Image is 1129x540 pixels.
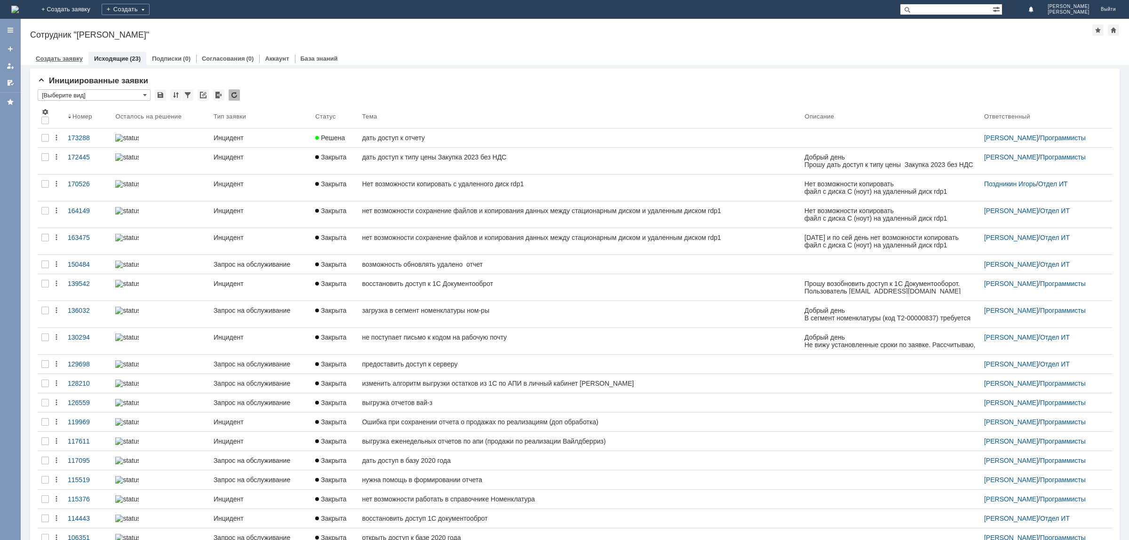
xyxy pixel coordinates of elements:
a: Создать заявку [3,41,18,56]
a: выгрузка еженедельных отчетов по апи (продажи по реализации Вайлдберриз) [358,432,801,451]
img: statusbar-100 (1).png [115,515,139,522]
div: / [984,180,1108,188]
span: Закрыта [315,360,346,368]
a: Закрыта [311,432,358,451]
a: [PERSON_NAME] [984,360,1038,368]
a: Запрос на обслуживание [210,451,311,470]
div: нет возможности сохранение файлов и копирования данных между стационарным диском и удаленным диск... [362,207,797,214]
div: Запрос на обслуживание [214,476,308,484]
a: statusbar-100 (1).png [111,328,210,354]
img: statusbar-100 (1).png [115,280,139,287]
a: Аккаунт [265,55,289,62]
a: Закрыта [311,451,358,470]
a: Программисты [1040,437,1086,445]
div: Запрос на обслуживание [214,360,308,368]
a: [PERSON_NAME] [984,495,1038,503]
div: Обновлять список [229,89,240,101]
a: 115519 [64,470,111,489]
a: 172445 [64,148,111,174]
a: возможность обновлять удалено отчет [358,255,801,274]
a: Запрос на обслуживание [210,255,311,274]
div: Сортировка... [170,89,182,101]
div: Инцидент [214,153,308,161]
a: Программисты [1040,495,1086,503]
a: statusbar-100 (1).png [111,490,210,508]
div: 115519 [68,476,108,484]
a: statusbar-100 (1).png [111,274,210,301]
a: Закрыта [311,355,358,373]
a: Закрыта [311,148,358,174]
div: Инцидент [214,418,308,426]
a: [PERSON_NAME] [984,437,1038,445]
div: 115376 [68,495,108,503]
th: Статус [311,104,358,128]
a: Программисты [1040,307,1086,314]
img: statusbar-100 (1).png [115,476,139,484]
span: Закрыта [315,153,346,161]
div: Тип заявки [214,113,246,120]
img: statusbar-100 (1).png [115,457,139,464]
div: загрузка в сегмент номенклатуры ном-ры [362,307,797,314]
a: дать доступ к отчету [358,128,801,147]
a: нет возможности сохранение файлов и копирования данных между стационарным диском и удаленным диск... [358,201,801,228]
div: (0) [183,55,191,62]
div: Нет возможности копировать с удаленного диск rdp1 [362,180,797,188]
img: statusbar-100 (1).png [115,307,139,314]
div: 117095 [68,457,108,464]
div: Описание [804,113,834,120]
a: дать доступ к типу цены Закупка 2023 без НДС [358,148,801,174]
div: Действия [53,380,60,387]
a: выгрузка отчетов вай-з [358,393,801,412]
a: Инцидент [210,432,311,451]
a: 117095 [64,451,111,470]
a: Закрыта [311,490,358,508]
span: Инициированные заявки [38,76,148,85]
img: statusbar-100 (1).png [115,153,139,161]
div: / [984,380,1108,387]
div: восстановить доступ к 1С Документооброт [362,280,797,287]
a: восстановить доступ к 1С Документооброт [358,274,801,301]
div: Запрос на обслуживание [214,261,308,268]
a: Инцидент [210,509,311,528]
a: загрузка в сегмент номенклатуры ном-ры [358,301,801,327]
a: 170526 [64,175,111,201]
div: Инцидент [214,515,308,522]
a: Запрос на обслуживание [210,355,311,373]
div: Ошибка при сохранении отчета о продажах по реализациям (доп обработка) [362,418,797,426]
a: Поздникин Игорь [984,180,1036,188]
span: Закрыта [315,280,346,287]
a: statusbar-100 (1).png [111,413,210,431]
a: Отдел ИТ [1040,334,1070,341]
div: Статус [315,113,335,120]
div: 119969 [68,418,108,426]
div: / [984,418,1108,426]
div: Действия [53,307,60,314]
img: statusbar-100 (1).png [115,495,139,503]
div: выгрузка отчетов вай-з [362,399,797,406]
span: Закрыта [315,437,346,445]
a: Инцидент [210,413,311,431]
div: восстановить доступ 1С документооброт [362,515,797,522]
span: Расширенный поиск [993,4,1002,13]
div: 163475 [68,234,108,241]
a: [PERSON_NAME] [984,261,1038,268]
div: Осталось на решение [115,113,182,120]
div: / [984,261,1108,268]
div: Инцидент [214,180,308,188]
span: Закрыта [315,476,346,484]
a: statusbar-100 (1).png [111,374,210,393]
a: Программисты [1040,476,1086,484]
div: / [984,334,1108,341]
div: 117611 [68,437,108,445]
a: [PERSON_NAME] [984,418,1038,426]
div: / [984,280,1108,287]
img: statusbar-100 (1).png [115,261,139,268]
a: Закрыта [311,374,358,393]
div: 173288 [68,134,108,142]
a: Закрыта [311,509,358,528]
a: Инцидент [210,175,311,201]
div: 114443 [68,515,108,522]
a: statusbar-100 (1).png [111,509,210,528]
span: [PERSON_NAME] [1048,9,1089,15]
a: Инцидент [210,148,311,174]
